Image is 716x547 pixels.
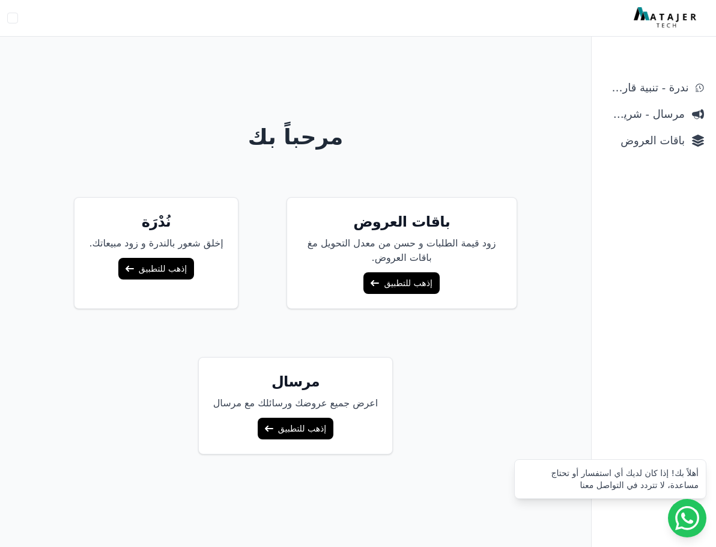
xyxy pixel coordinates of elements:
a: إذهب للتطبيق [258,418,333,439]
a: إذهب للتطبيق [363,272,439,294]
h5: نُدْرَة [89,212,223,231]
p: زود قيمة الطلبات و حسن من معدل التحويل مغ باقات العروض. [302,236,502,265]
a: إذهب للتطبيق [118,258,194,280]
span: مرسال - شريط دعاية [604,106,685,123]
p: إخلق شعور بالندرة و زود مبيعاتك. [89,236,223,251]
img: MatajerTech Logo [634,7,699,29]
h5: مرسال [213,372,378,391]
span: ندرة - تنبية قارب علي النفاذ [604,79,688,96]
div: أهلاً بك! إذا كان لديك أي استفسار أو تحتاج مساعدة، لا تتردد في التواصل معنا [522,467,699,491]
p: اعرض جميع عروضك ورسائلك مع مرسال [213,396,378,411]
h5: باقات العروض [302,212,502,231]
span: باقات العروض [604,132,685,149]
